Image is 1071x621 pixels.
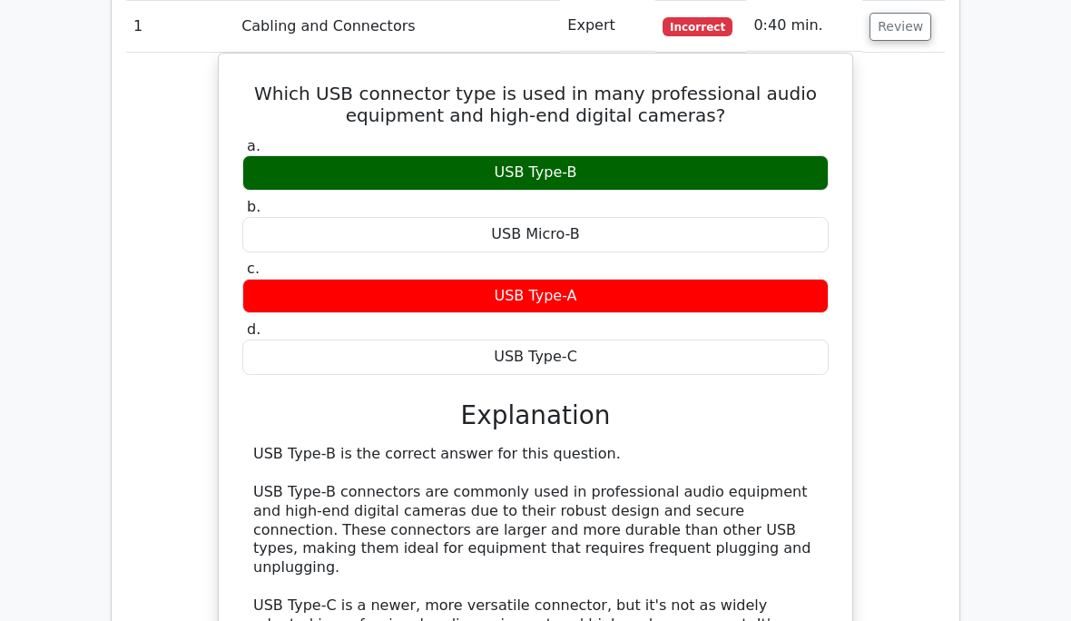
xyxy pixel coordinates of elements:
[253,400,818,430] h3: Explanation
[242,217,829,252] div: USB Micro-B
[870,13,931,41] button: Review
[247,320,260,338] span: d.
[247,198,260,215] span: b.
[663,17,732,35] span: Incorrect
[247,260,260,277] span: c.
[242,155,829,191] div: USB Type-B
[241,83,830,126] h5: Which USB connector type is used in many professional audio equipment and high-end digital cameras?
[247,137,260,154] span: a.
[242,340,829,375] div: USB Type-C
[242,279,829,314] div: USB Type-A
